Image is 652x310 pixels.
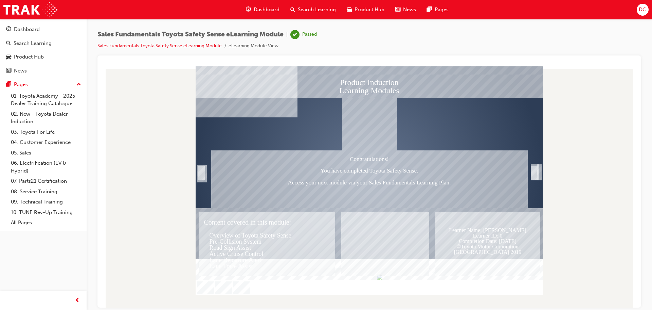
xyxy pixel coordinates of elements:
[3,2,57,17] img: Trak
[14,26,40,33] div: Dashboard
[3,78,84,91] button: Pages
[428,107,435,121] div: Trigger this button to exit
[8,158,84,176] a: 06. Electrification (EV & Hybrid)
[14,67,27,75] div: News
[355,6,384,14] span: Product Hub
[8,109,84,127] a: 02. New - Toyota Dealer Induction
[8,217,84,228] a: All Pages
[239,32,294,84] div: Image
[290,30,300,39] span: learningRecordVerb_PASS-icon
[637,4,649,16] button: DC
[238,145,326,210] div: Text
[14,39,52,47] div: Search Learning
[302,31,317,38] div: Passed
[3,22,84,78] button: DashboardSearch LearningProduct HubNews
[286,31,288,38] span: |
[95,107,102,121] div: SmartShape
[108,84,425,142] div: Congratulations! You have completed Toyota Safety Sense. Access your next module via your Sales F...
[97,43,222,49] a: Sales Fundamentals Toyota Safety Sense eLearning Module
[93,8,440,32] div: Product Induction Learning Modules
[6,82,11,88] span: pages-icon
[3,65,84,77] a: News
[8,137,84,148] a: 04. Customer Experience
[8,176,84,186] a: 07. Parts21 Certification
[427,5,432,14] span: pages-icon
[390,3,421,17] a: news-iconNews
[14,81,28,88] div: Pages
[8,127,84,137] a: 03. Toyota For Life
[96,145,232,210] div: Content covered in this module: Overview of Toyota Safety Sense Pre-Collision System Road Sign As...
[6,27,11,33] span: guage-icon
[436,107,437,119] div: Trigger this button to exit
[254,6,279,14] span: Dashboard
[97,31,284,38] span: Sales Fundamentals Toyota Safety Sense eLearning Module
[285,3,341,17] a: search-iconSearch Learning
[3,23,84,36] a: Dashboard
[435,6,449,14] span: Pages
[421,3,454,17] a: pages-iconPages
[240,3,285,17] a: guage-iconDashboard
[8,91,84,109] a: 01. Toyota Academy - 2025 Dealer Training Catalogue
[298,6,336,14] span: Search Learning
[8,207,84,218] a: 10. TUNE Rev-Up Training
[6,40,11,47] span: search-icon
[14,53,44,61] div: Product Hub
[229,42,278,50] li: eLearning Module View
[347,5,352,14] span: car-icon
[3,37,84,50] a: Search Learning
[3,51,84,63] a: Product Hub
[332,145,437,210] div: Learner Name: $$cpQuizInfoStudentName$$ Learner ID: $$cpQuizInfoStudentID$$ Completion Date: $$cp...
[290,5,295,14] span: search-icon
[6,54,11,60] span: car-icon
[8,197,84,207] a: 09. Technical Training
[341,3,390,17] a: car-iconProduct Hub
[395,5,400,14] span: news-icon
[8,148,84,158] a: 05. Sales
[246,5,251,14] span: guage-icon
[6,68,11,74] span: news-icon
[403,6,416,14] span: News
[75,296,80,305] span: prev-icon
[639,6,646,14] span: DC
[8,186,84,197] a: 08. Service Training
[76,80,81,89] span: up-icon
